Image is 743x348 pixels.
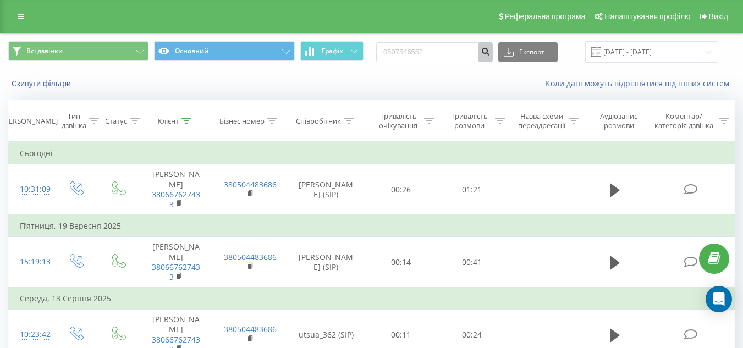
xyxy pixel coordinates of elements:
td: 00:14 [366,237,437,288]
a: 380504483686 [224,179,277,190]
a: 380504483686 [224,324,277,334]
div: Open Intercom Messenger [706,286,732,312]
td: [PERSON_NAME] (SIP) [287,164,366,215]
input: Пошук за номером [376,42,493,62]
td: Середа, 13 Серпня 2025 [9,288,735,310]
div: Назва схеми переадресації [518,112,566,130]
div: Клієнт [158,117,179,126]
span: Всі дзвінки [26,47,63,56]
span: Реферальна програма [505,12,586,21]
span: Налаштування профілю [604,12,690,21]
span: Графік [322,47,343,55]
button: Основний [154,41,294,61]
a: 380667627433 [152,189,200,209]
div: 10:23:42 [20,324,43,345]
div: Тип дзвінка [62,112,86,130]
button: Графік [300,41,364,61]
td: 00:26 [366,164,437,215]
div: Співробітник [296,117,341,126]
td: [PERSON_NAME] (SIP) [287,237,366,288]
button: Всі дзвінки [8,41,148,61]
a: Коли дані можуть відрізнятися вiд інших систем [546,78,735,89]
div: Коментар/категорія дзвінка [652,112,716,130]
td: П’ятниця, 19 Вересня 2025 [9,215,735,237]
td: [PERSON_NAME] [139,164,213,215]
div: Тривалість очікування [376,112,421,130]
td: Сьогодні [9,142,735,164]
td: 01:21 [437,164,508,215]
span: Вихід [709,12,728,21]
td: [PERSON_NAME] [139,237,213,288]
div: Тривалість розмови [447,112,492,130]
button: Скинути фільтри [8,79,76,89]
div: Аудіозапис розмови [591,112,647,130]
td: 00:41 [437,237,508,288]
a: 380667627433 [152,262,200,282]
div: Бізнес номер [219,117,265,126]
div: [PERSON_NAME] [2,117,58,126]
a: 380504483686 [224,252,277,262]
div: 15:19:13 [20,251,43,273]
div: 10:31:09 [20,179,43,200]
div: Статус [105,117,127,126]
button: Експорт [498,42,558,62]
